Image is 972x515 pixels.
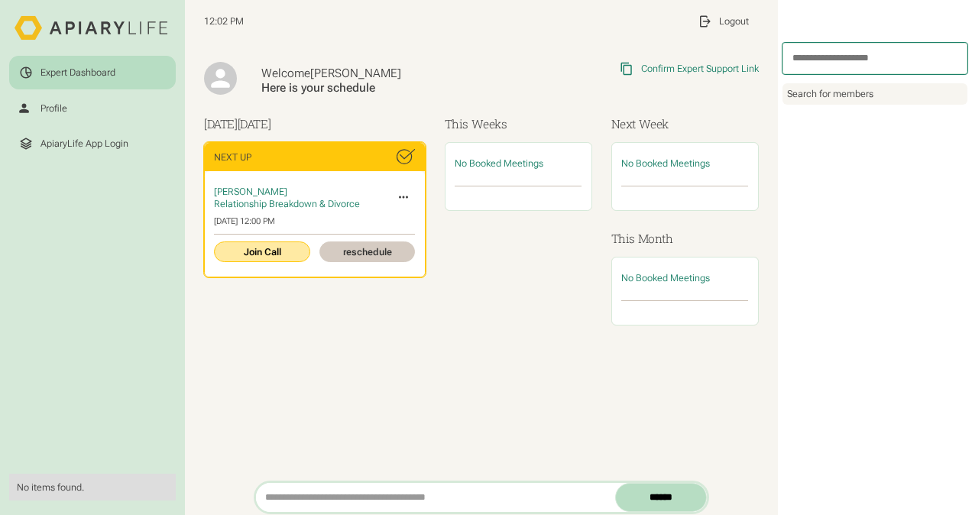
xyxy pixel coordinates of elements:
span: No Booked Meetings [621,272,710,283]
span: 12:02 PM [204,15,244,28]
div: No items found. [17,481,167,494]
div: Next Up [214,151,251,164]
div: Expert Dashboard [40,66,115,79]
a: Logout [688,5,759,37]
span: [PERSON_NAME] [310,66,401,80]
span: [DATE] [238,116,271,131]
h3: This Weeks [445,115,592,133]
div: Here is your schedule [261,81,508,96]
div: Search for members [782,83,967,105]
div: Profile [40,102,67,115]
div: ApiaryLife App Login [40,138,128,150]
a: Profile [9,92,175,125]
a: Join Call [214,241,309,262]
h3: This Month [611,230,759,248]
div: Confirm Expert Support Link [641,63,759,75]
span: [PERSON_NAME] [214,186,287,197]
h3: [DATE] [204,115,426,133]
div: Logout [719,15,749,28]
span: Relationship Breakdown & Divorce [214,198,360,209]
a: ApiaryLife App Login [9,127,175,160]
span: No Booked Meetings [621,157,710,169]
div: Welcome [261,66,508,81]
span: No Booked Meetings [455,157,543,169]
a: Expert Dashboard [9,56,175,89]
div: [DATE] 12:00 PM [214,216,415,227]
h3: Next Week [611,115,759,133]
a: reschedule [319,241,415,262]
